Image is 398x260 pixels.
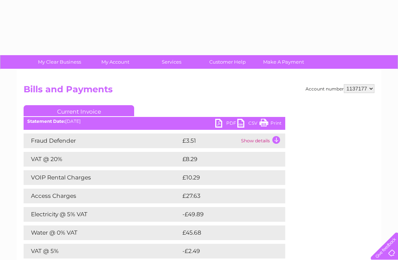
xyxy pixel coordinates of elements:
a: PDF [215,119,237,129]
td: -£49.89 [181,207,272,222]
td: Water @ 0% VAT [24,225,181,240]
td: £8.29 [181,152,268,167]
a: My Clear Business [29,55,90,69]
a: Customer Help [197,55,258,69]
td: £10.29 [181,170,270,185]
td: VAT @ 5% [24,244,181,259]
a: Print [259,119,282,129]
td: Electricity @ 5% VAT [24,207,181,222]
td: £3.51 [181,133,239,148]
div: Account number [306,84,374,93]
a: CSV [237,119,259,129]
td: Access Charges [24,189,181,203]
td: Show details [239,133,285,148]
td: £45.68 [181,225,270,240]
b: Statement Date: [27,118,65,124]
td: -£2.49 [181,244,270,259]
td: VOIP Rental Charges [24,170,181,185]
a: Services [141,55,202,69]
a: Current Invoice [24,105,134,116]
td: Fraud Defender [24,133,181,148]
a: My Account [85,55,146,69]
a: Make A Payment [253,55,314,69]
td: £27.63 [181,189,270,203]
h2: Bills and Payments [24,84,374,98]
div: [DATE] [24,119,285,124]
td: VAT @ 20% [24,152,181,167]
